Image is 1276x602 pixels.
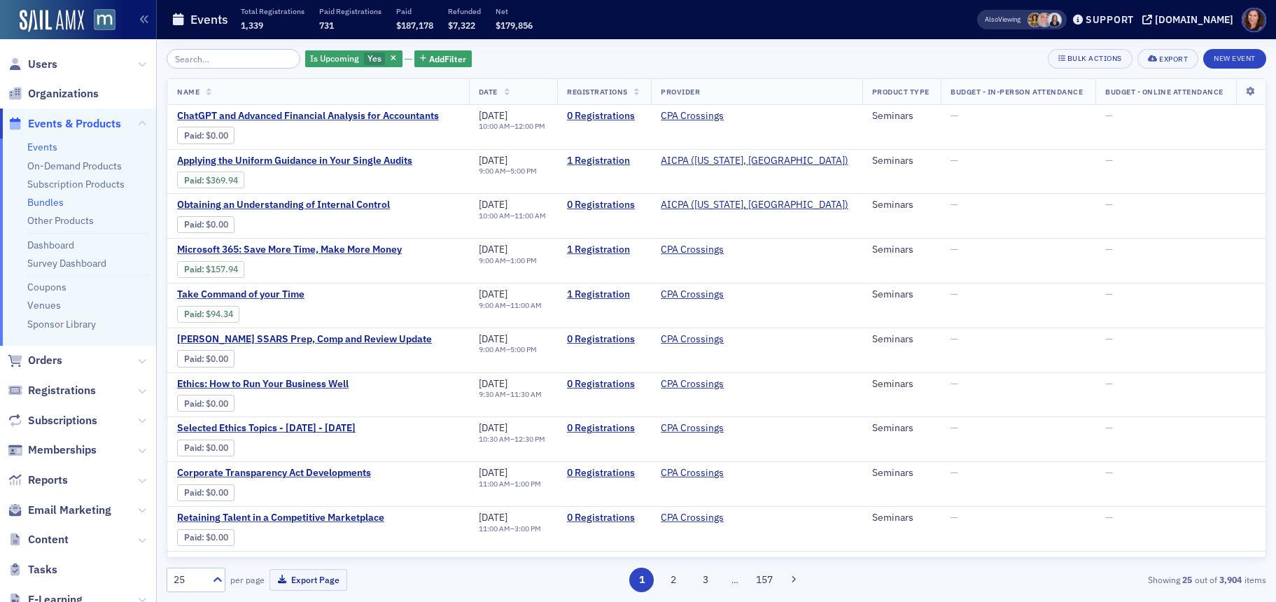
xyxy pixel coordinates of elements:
span: Dee Sullivan [1037,13,1052,27]
span: — [1105,109,1113,122]
span: CPA Crossings [661,378,749,391]
a: ChatGPT and Advanced Financial Analysis for Accountants [177,110,439,122]
span: Reports [28,472,68,488]
span: Users [28,57,57,72]
a: Ethics: How to Run Your Business Well [177,378,412,391]
a: Orders [8,353,62,368]
a: CPA Crossings [661,467,724,479]
span: [DATE] [479,109,507,122]
span: : [184,264,206,274]
span: [DATE] [479,377,507,390]
a: CPA Crossings [661,288,724,301]
div: Seminars [872,422,931,435]
a: Memberships [8,442,97,458]
div: – [479,390,542,399]
a: CPA Crossings [661,512,724,524]
span: — [951,243,958,255]
a: Paid [184,130,202,141]
span: — [951,109,958,122]
div: Seminars [872,467,931,479]
time: 10:00 AM [479,121,510,131]
time: 1:00 PM [510,255,537,265]
div: – [479,345,537,354]
span: — [1105,288,1113,300]
a: Guide Strategy, Attract Investments with Financial Forecasts [177,556,451,569]
span: — [1105,332,1113,345]
div: Paid: 0 - $0 [177,216,234,233]
a: Content [8,532,69,547]
a: CPA Crossings [661,333,724,346]
a: 0 Registrations [567,333,641,346]
a: CPA Crossings [661,556,724,569]
a: Subscriptions [8,413,97,428]
span: : [184,442,206,453]
span: CPA Crossings [661,110,749,122]
time: 12:00 PM [514,121,545,131]
a: 0 Registrations [567,422,641,435]
span: Email Marketing [28,503,111,518]
div: – [479,435,545,444]
span: $157.94 [206,264,238,274]
span: CPA Crossings [661,512,749,524]
h1: Events [190,11,228,28]
a: Events [27,141,57,153]
a: View Homepage [84,9,115,33]
div: Seminars [872,288,931,301]
button: 3 [693,568,717,592]
span: $187,178 [396,20,433,31]
div: Yes [305,50,402,68]
span: — [951,377,958,390]
button: New Event [1203,49,1266,69]
a: On-Demand Products [27,160,122,172]
span: $0.00 [206,487,228,498]
span: Walter Haig's SSARS Prep, Comp and Review Update [177,333,432,346]
span: Applying the Uniform Guidance in Your Single Audits [177,155,412,167]
span: [DATE] [479,243,507,255]
span: [DATE] [479,466,507,479]
a: Paid [184,309,202,319]
span: [DATE] [479,332,507,345]
time: 1:00 PM [514,479,541,489]
span: Memberships [28,442,97,458]
span: $0.00 [206,442,228,453]
span: $369.94 [206,175,238,185]
a: SailAMX [20,10,84,32]
a: Reports [8,472,68,488]
span: — [1105,154,1113,167]
span: Is Upcoming [310,52,359,64]
a: [PERSON_NAME] SSARS Prep, Comp and Review Update [177,333,432,346]
span: AICPA (Washington, DC) [661,199,848,211]
span: CPA Crossings [661,288,749,301]
a: Paid [184,264,202,274]
div: Paid: 0 - $0 [177,350,234,367]
a: New Event [1203,51,1266,64]
button: AddFilter [414,50,472,68]
div: – [479,524,541,533]
a: Bundles [27,196,64,209]
time: 9:00 AM [479,300,506,310]
a: Paid [184,442,202,453]
span: [DATE] [479,198,507,211]
span: Kelly Brown [1047,13,1062,27]
span: $0.00 [206,532,228,542]
span: $0.00 [206,398,228,409]
a: Retaining Talent in a Competitive Marketplace [177,512,412,524]
button: 1 [629,568,654,592]
span: $0.00 [206,130,228,141]
time: 9:00 AM [479,255,506,265]
span: — [951,332,958,345]
a: Paid [184,532,202,542]
span: [DATE] [479,288,507,300]
a: 1 Registration [567,155,641,167]
a: Take Command of your Time [177,288,412,301]
span: CPA Crossings [661,244,749,256]
a: Sponsor Library [27,318,96,330]
button: 2 [661,568,686,592]
a: Paid [184,175,202,185]
div: Paid: 1 - $9434 [177,306,239,323]
a: Dashboard [27,239,74,251]
time: 10:30 AM [479,434,510,444]
a: Paid [184,487,202,498]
